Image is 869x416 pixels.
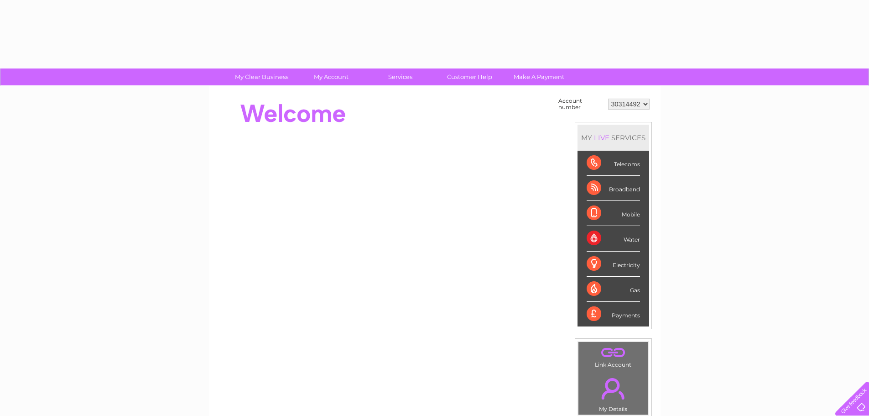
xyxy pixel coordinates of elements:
a: Customer Help [432,68,507,85]
div: Water [587,226,640,251]
a: Make A Payment [501,68,577,85]
div: Telecoms [587,151,640,176]
div: Electricity [587,252,640,277]
div: MY SERVICES [578,125,649,151]
a: . [581,344,646,360]
div: Gas [587,277,640,302]
div: LIVE [592,133,611,142]
td: My Details [578,370,649,415]
a: Services [363,68,438,85]
a: My Account [293,68,369,85]
td: Link Account [578,342,649,370]
div: Broadband [587,176,640,201]
a: . [581,373,646,405]
a: My Clear Business [224,68,299,85]
div: Payments [587,302,640,326]
div: Mobile [587,201,640,226]
td: Account number [556,95,606,113]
